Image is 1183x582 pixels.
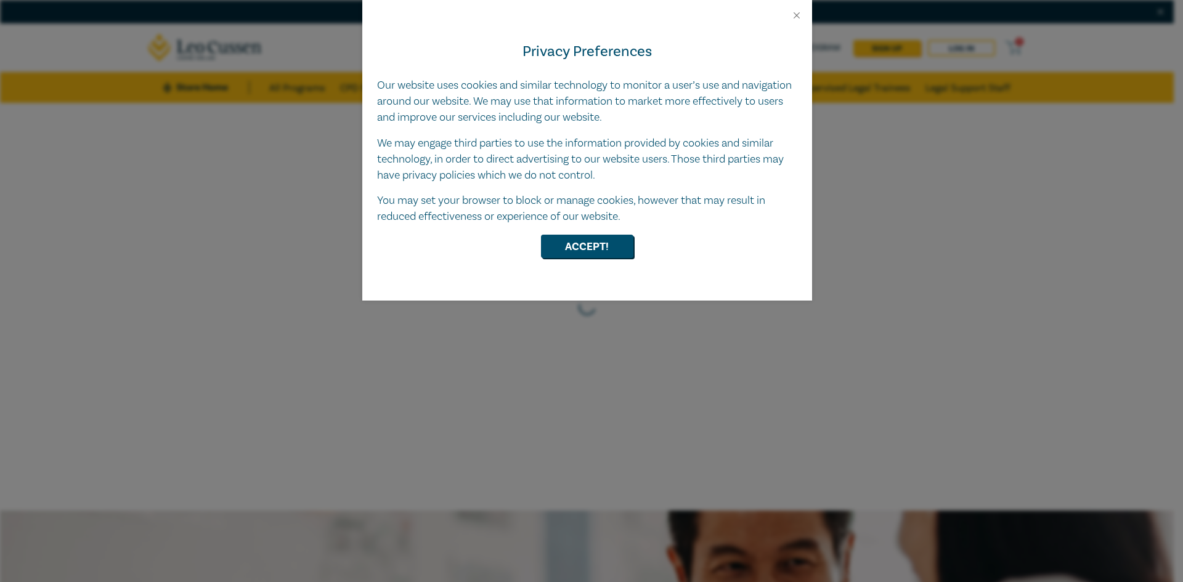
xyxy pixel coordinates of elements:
p: Our website uses cookies and similar technology to monitor a user’s use and navigation around our... [377,78,797,126]
button: Accept! [541,235,633,258]
h4: Privacy Preferences [377,41,797,63]
button: Close [791,10,802,21]
p: You may set your browser to block or manage cookies, however that may result in reduced effective... [377,193,797,225]
p: We may engage third parties to use the information provided by cookies and similar technology, in... [377,135,797,184]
